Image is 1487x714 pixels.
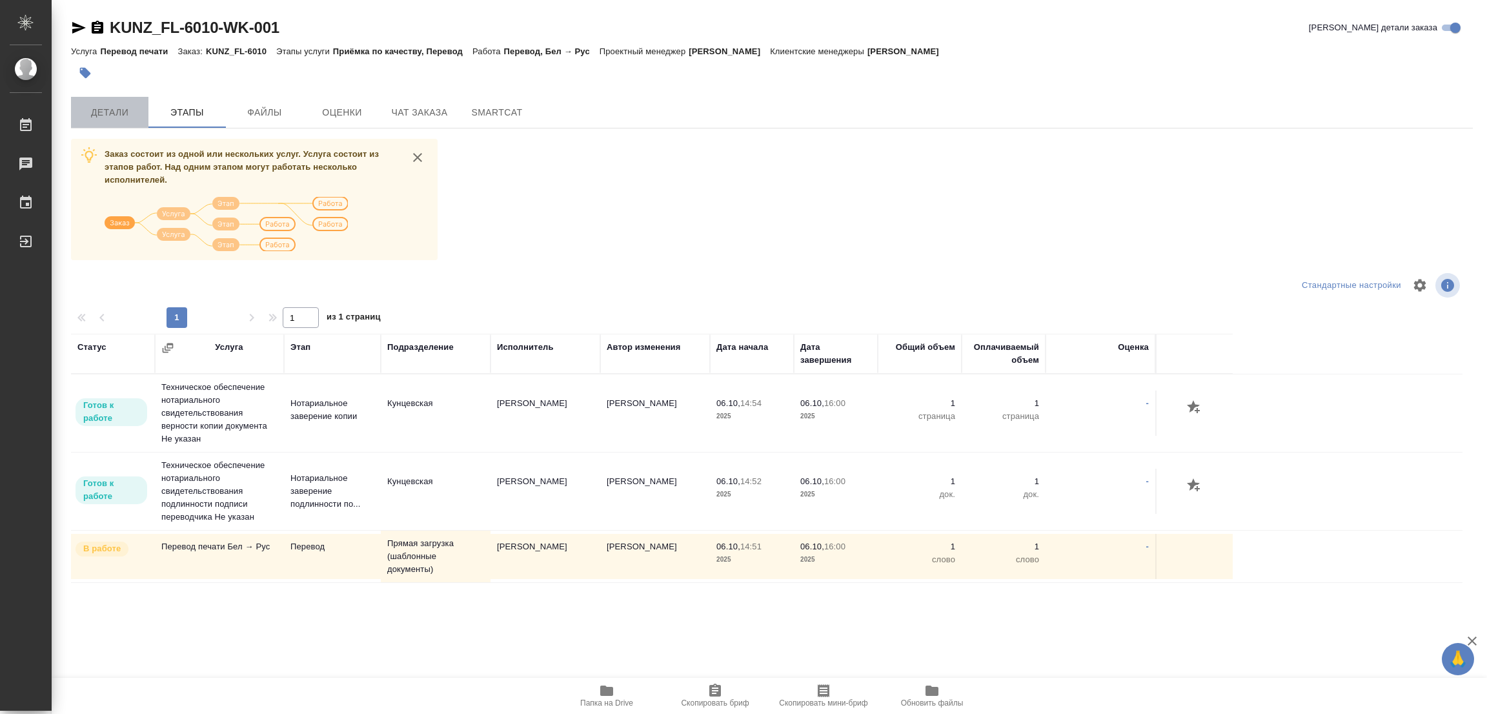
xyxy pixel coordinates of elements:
span: Этапы [156,105,218,121]
a: - [1146,476,1149,486]
p: 2025 [716,553,787,566]
td: [PERSON_NAME] [491,469,600,514]
td: [PERSON_NAME] [491,391,600,436]
div: Статус [77,341,106,354]
p: KUNZ_FL-6010 [206,46,276,56]
td: [PERSON_NAME] [491,534,600,579]
p: 2025 [800,488,871,501]
p: 16:00 [824,398,845,408]
p: Готов к работе [83,477,139,503]
button: Добавить оценку [1184,397,1206,419]
div: split button [1299,276,1404,296]
button: Сгруппировать [161,342,174,354]
p: Этапы услуги [276,46,333,56]
p: Нотариальное заверение подлинности по... [290,472,374,511]
p: 06.10, [716,542,740,551]
button: 🙏 [1442,643,1474,675]
p: 2025 [800,410,871,423]
div: Общий объем [896,341,955,354]
p: Работа [472,46,504,56]
span: Посмотреть информацию [1435,273,1462,298]
div: Оценка [1118,341,1149,354]
td: Прямая загрузка (шаблонные документы) [381,531,491,582]
p: Заказ: [177,46,205,56]
span: 🙏 [1447,646,1469,673]
p: Приёмка по качеству, Перевод [333,46,472,56]
p: 14:51 [740,542,762,551]
p: 14:54 [740,398,762,408]
p: 2025 [716,410,787,423]
span: Настроить таблицу [1404,270,1435,301]
p: 1 [968,475,1039,488]
div: Автор изменения [607,341,680,354]
p: слово [968,553,1039,566]
p: Нотариальное заверение копии [290,397,374,423]
p: Перевод [290,540,374,553]
td: [PERSON_NAME] [600,469,710,514]
p: док. [884,488,955,501]
button: Скопировать ссылку для ЯМессенджера [71,20,86,36]
p: Проектный менеджер [600,46,689,56]
p: 1 [884,475,955,488]
span: Заказ состоит из одной или нескольких услуг. Услуга состоит из этапов работ. Над одним этапом мог... [105,149,379,185]
p: 06.10, [716,398,740,408]
p: 1 [884,397,955,410]
p: [PERSON_NAME] [689,46,770,56]
td: Кунцевская [381,391,491,436]
span: Чат заказа [389,105,450,121]
p: 1 [968,540,1039,553]
span: Детали [79,105,141,121]
button: Добавить тэг [71,59,99,87]
p: 14:52 [740,476,762,486]
p: Клиентские менеджеры [770,46,867,56]
div: Подразделение [387,341,454,354]
div: Этап [290,341,310,354]
a: - [1146,542,1149,551]
p: 1 [884,540,955,553]
p: страница [884,410,955,423]
td: Техническое обеспечение нотариального свидетельствования верности копии документа Не указан [155,374,284,452]
button: close [408,148,427,167]
p: В работе [83,542,121,555]
td: [PERSON_NAME] [600,391,710,436]
div: Дата завершения [800,341,871,367]
td: Техническое обеспечение нотариального свидетельствования подлинности подписи переводчика Не указан [155,453,284,530]
button: Добавить оценку [1184,475,1206,497]
p: Готов к работе [83,399,139,425]
p: 16:00 [824,476,845,486]
p: Услуга [71,46,100,56]
div: Исполнитель [497,341,554,354]
span: Файлы [234,105,296,121]
span: [PERSON_NAME] детали заказа [1309,21,1437,34]
p: страница [968,410,1039,423]
p: 06.10, [800,476,824,486]
span: SmartCat [466,105,528,121]
p: док. [968,488,1039,501]
p: 06.10, [800,398,824,408]
p: слово [884,553,955,566]
div: Услуга [215,341,243,354]
p: 06.10, [716,476,740,486]
span: из 1 страниц [327,309,381,328]
td: [PERSON_NAME] [600,534,710,579]
button: Скопировать ссылку [90,20,105,36]
a: - [1146,398,1149,408]
p: Перевод, Бел → Рус [504,46,600,56]
p: 2025 [716,488,787,501]
p: 16:00 [824,542,845,551]
a: KUNZ_FL-6010-WK-001 [110,19,279,36]
td: Перевод печати Бел → Рус [155,534,284,579]
p: 2025 [800,553,871,566]
p: 06.10, [800,542,824,551]
p: 1 [968,397,1039,410]
td: Кунцевская [381,469,491,514]
div: Дата начала [716,341,768,354]
p: [PERSON_NAME] [867,46,949,56]
span: Оценки [311,105,373,121]
p: Перевод печати [100,46,177,56]
div: Оплачиваемый объем [968,341,1039,367]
